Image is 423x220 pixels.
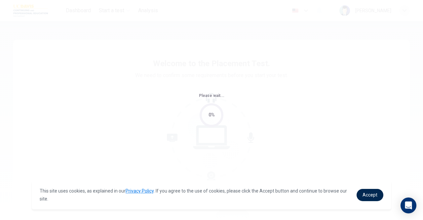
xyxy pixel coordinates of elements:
[357,189,383,201] a: dismiss cookie message
[32,180,391,209] div: cookieconsent
[209,111,215,119] div: 0%
[199,93,224,98] span: Please wait...
[126,188,154,194] a: Privacy Policy
[363,192,377,198] span: Accept
[401,198,416,213] div: Open Intercom Messenger
[40,188,347,201] span: This site uses cookies, as explained in our . If you agree to the use of cookies, please click th...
